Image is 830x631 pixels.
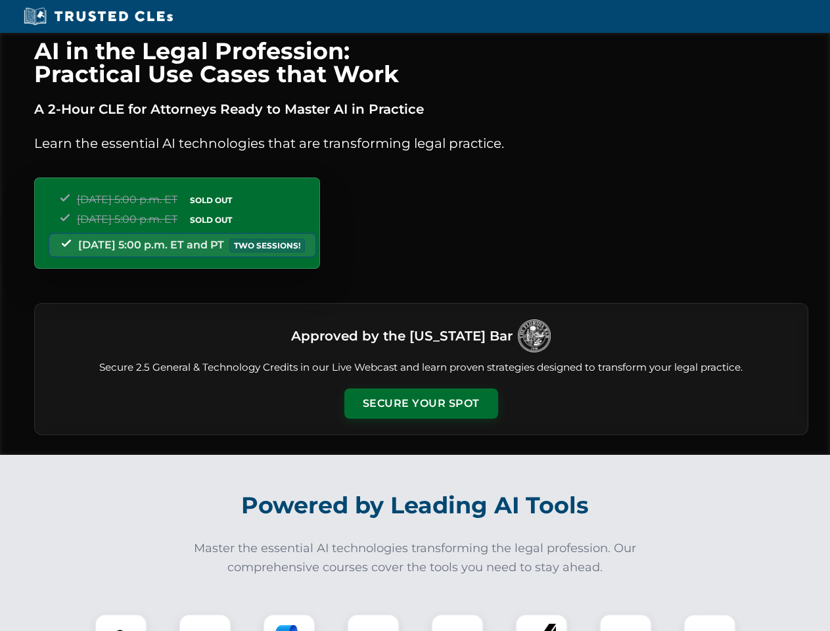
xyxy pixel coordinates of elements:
button: Secure Your Spot [344,388,498,419]
p: Master the essential AI technologies transforming the legal profession. Our comprehensive courses... [185,539,645,577]
p: A 2-Hour CLE for Attorneys Ready to Master AI in Practice [34,99,808,120]
h3: Approved by the [US_STATE] Bar [291,324,513,348]
img: Logo [518,319,551,352]
h1: AI in the Legal Profession: Practical Use Cases that Work [34,39,808,85]
p: Learn the essential AI technologies that are transforming legal practice. [34,133,808,154]
span: [DATE] 5:00 p.m. ET [77,193,177,206]
span: SOLD OUT [185,213,237,227]
img: Trusted CLEs [20,7,177,26]
span: SOLD OUT [185,193,237,207]
span: [DATE] 5:00 p.m. ET [77,213,177,225]
p: Secure 2.5 General & Technology Credits in our Live Webcast and learn proven strategies designed ... [51,360,792,375]
h2: Powered by Leading AI Tools [51,482,779,528]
